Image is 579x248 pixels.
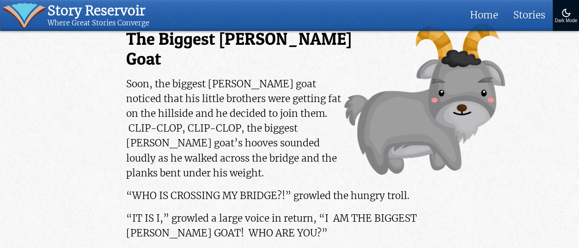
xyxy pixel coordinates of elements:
h2: The Biggest [PERSON_NAME] Goat [126,29,453,69]
div: Story Reservoir [48,3,149,19]
img: big billy goat [344,24,505,175]
img: Turn On Dark Mode [561,7,572,18]
img: icon of book with waver spilling out. [3,3,46,28]
div: Where Great Stories Converge [48,19,149,28]
p: “IT IS I,” growled a large voice in return, “I AM THE BIGGEST [PERSON_NAME] GOAT! WHO ARE YOU?” [126,211,453,241]
div: Dark Mode [555,18,577,24]
p: “WHO IS CROSSING MY BRIDGE?!” growled the hungry troll. [126,188,453,203]
p: Soon, the biggest [PERSON_NAME] goat noticed that his little brothers were getting fat on the hil... [126,77,453,181]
